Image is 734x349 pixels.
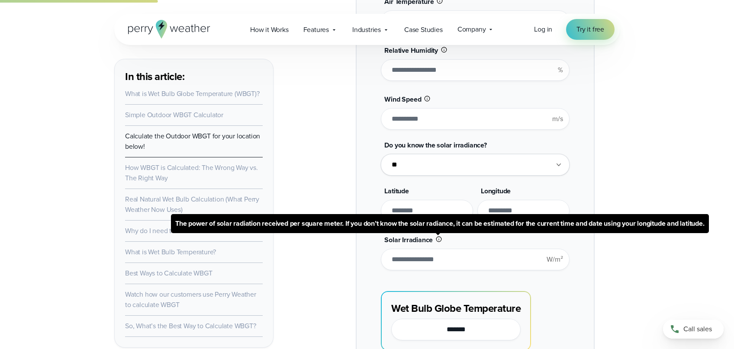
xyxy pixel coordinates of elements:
[303,25,329,35] span: Features
[683,324,712,334] span: Call sales
[125,110,223,120] a: Simple Outdoor WBGT Calculator
[171,214,708,233] span: The power of solar radiation received per square meter. If you don’t know the solar radiance, it ...
[384,186,409,196] span: Latitude
[125,70,263,83] h3: In this article:
[566,19,615,40] a: Try it free
[125,268,212,278] a: Best Ways to Calculate WBGT
[243,21,296,38] a: How it Works
[384,94,421,104] span: Wind Speed
[397,21,450,38] a: Case Studies
[125,289,256,310] a: Watch how our customers use Perry Weather to calculate WBGT
[384,45,438,55] span: Relative Humidity
[457,24,486,35] span: Company
[250,25,289,35] span: How it Works
[663,320,724,339] a: Call sales
[125,131,260,151] a: Calculate the Outdoor WBGT for your location below!
[384,140,486,150] span: Do you know the solar irradiance?
[534,24,552,35] a: Log in
[125,194,259,215] a: Real Natural Wet Bulb Calculation (What Perry Weather Now Uses)
[125,321,256,331] a: So, What’s the Best Way to Calculate WBGT?
[404,25,443,35] span: Case Studies
[125,89,260,99] a: What is Wet Bulb Globe Temperature (WBGT)?
[125,247,216,257] a: What is Wet Bulb Temperature?
[125,226,223,236] a: Why do I need to monitor WBGT?
[576,24,604,35] span: Try it free
[534,24,552,34] span: Log in
[481,186,511,196] span: Longitude
[125,163,258,183] a: How WBGT is Calculated: The Wrong Way vs. The Right Way
[352,25,381,35] span: Industries
[384,235,433,245] span: Solar Irradiance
